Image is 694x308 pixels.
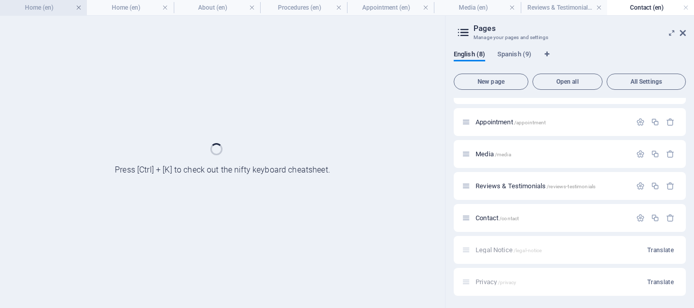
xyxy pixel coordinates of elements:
span: Spanish (9) [497,48,531,62]
div: Language Tabs [454,50,686,70]
div: Settings [636,118,645,126]
button: New page [454,74,528,90]
h4: Home (en) [87,2,174,13]
div: Reviews & Testimonials/reviews-testimonials [472,183,631,189]
button: All Settings [607,74,686,90]
div: Remove [666,182,675,190]
h4: Media (en) [434,2,521,13]
div: Settings [636,214,645,222]
button: Translate [643,242,678,258]
span: /reviews-testimonials [547,184,595,189]
div: Duplicate [651,118,659,126]
div: Duplicate [651,182,659,190]
div: Settings [636,150,645,158]
span: All Settings [611,79,681,85]
div: Duplicate [651,150,659,158]
span: Appointment [476,118,546,126]
span: Open all [537,79,598,85]
div: Settings [636,182,645,190]
span: /appointment [514,120,546,125]
div: Appointment/appointment [472,119,631,125]
h2: Pages [474,24,686,33]
span: Translate [647,278,674,286]
div: Duplicate [651,214,659,222]
div: Contact/contact [472,215,631,221]
h4: About (en) [174,2,261,13]
span: Reviews & Testimonials [476,182,595,190]
h4: Procedures (en) [260,2,347,13]
h4: Contact (en) [607,2,694,13]
div: Remove [666,214,675,222]
div: Remove [666,150,675,158]
span: Contact [476,214,519,222]
span: English (8) [454,48,485,62]
span: Media [476,150,511,158]
span: Translate [647,246,674,254]
button: Open all [532,74,603,90]
button: Translate [643,274,678,290]
span: /media [495,152,511,157]
h4: Reviews & Testimonials (en) [521,2,608,13]
div: Media/media [472,151,631,157]
h3: Manage your pages and settings [474,33,666,42]
span: /contact [499,216,519,221]
span: New page [458,79,524,85]
div: Remove [666,118,675,126]
h4: Appointment (en) [347,2,434,13]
